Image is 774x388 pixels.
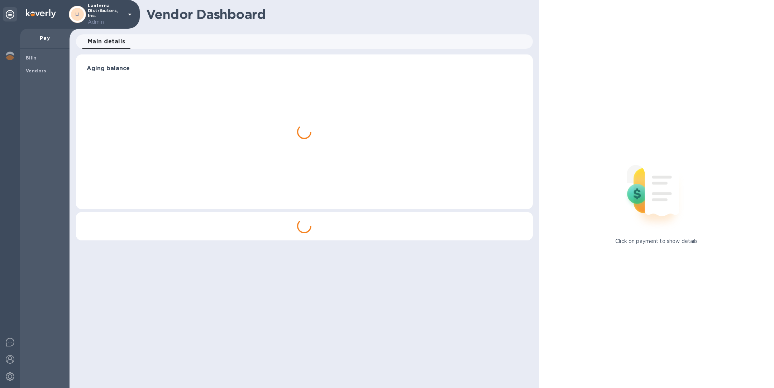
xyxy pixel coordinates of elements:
p: Pay [26,34,64,42]
b: Vendors [26,68,47,73]
p: Lanterna Distributors, Inc. [88,3,124,26]
div: Unpin categories [3,7,17,21]
p: Admin [88,18,124,26]
b: LI [75,11,80,17]
h1: Vendor Dashboard [146,7,528,22]
img: Logo [26,9,56,18]
p: Click on payment to show details [615,238,698,245]
h3: Aging balance [87,65,522,72]
b: Bills [26,55,37,61]
span: Main details [88,37,125,47]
